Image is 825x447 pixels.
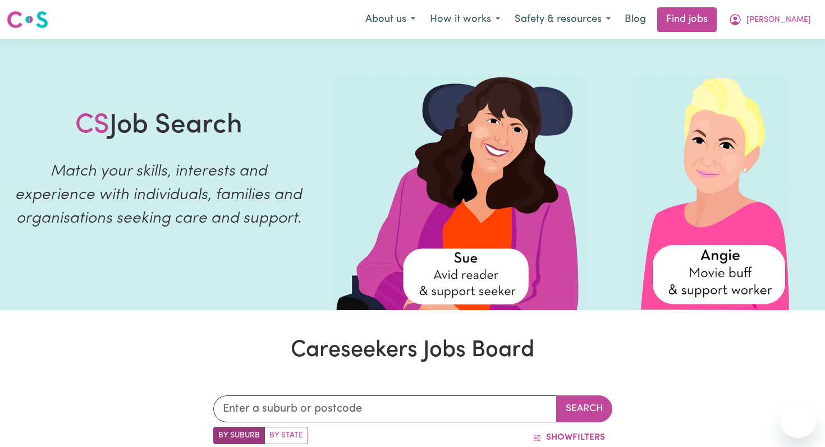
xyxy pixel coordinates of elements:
a: Blog [618,7,653,32]
img: Careseekers logo [7,10,48,30]
label: Search by state [264,427,308,444]
a: Find jobs [657,7,717,32]
span: CS [75,112,109,139]
button: Search [556,395,612,422]
label: Search by suburb/post code [213,427,265,444]
p: Match your skills, interests and experience with individuals, families and organisations seeking ... [13,160,304,231]
button: Safety & resources [507,8,618,31]
span: [PERSON_NAME] [746,14,811,26]
iframe: Button to launch messaging window [780,402,816,438]
button: About us [358,8,423,31]
button: How it works [423,8,507,31]
h1: Job Search [75,110,242,142]
a: Careseekers logo [7,7,48,33]
input: Enter a suburb or postcode [213,395,557,422]
span: Show [546,433,572,442]
button: My Account [721,8,818,31]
